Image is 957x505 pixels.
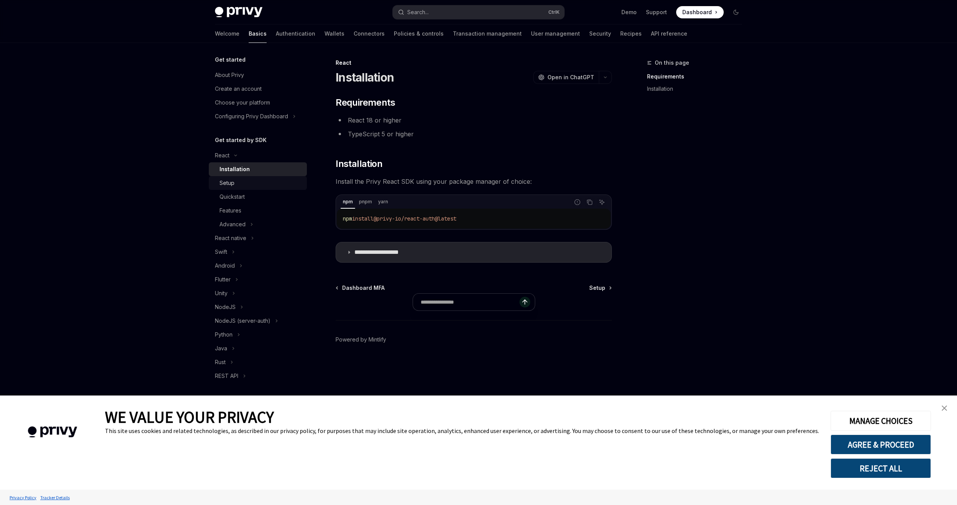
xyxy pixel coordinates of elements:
[220,165,250,174] div: Installation
[589,284,605,292] span: Setup
[354,25,385,43] a: Connectors
[730,6,742,18] button: Toggle dark mode
[336,59,612,67] div: React
[209,204,307,217] a: Features
[215,98,270,107] div: Choose your platform
[215,275,231,284] div: Flutter
[215,151,229,160] div: React
[209,162,307,176] a: Installation
[589,25,611,43] a: Security
[676,6,724,18] a: Dashboard
[453,25,522,43] a: Transaction management
[209,369,307,383] button: Toggle REST API section
[655,58,689,67] span: On this page
[209,82,307,96] a: Create an account
[421,294,519,311] input: Ask a question...
[357,197,374,206] div: pnpm
[519,297,530,307] button: Send message
[376,197,390,206] div: yarn
[215,112,288,121] div: Configuring Privy Dashboard
[336,129,612,139] li: TypeScript 5 or higher
[336,96,395,109] span: Requirements
[209,328,307,342] button: Toggle Python section
[209,109,307,123] button: Toggle Configuring Privy Dashboard section
[215,261,235,270] div: Android
[589,284,611,292] a: Setup
[209,314,307,328] button: Toggle NodeJS (server-auth) section
[209,355,307,369] button: Toggle Rust section
[105,407,274,427] span: WE VALUE YOUR PRIVACY
[620,25,642,43] a: Recipes
[547,74,594,81] span: Open in ChatGPT
[215,234,246,243] div: React native
[220,192,245,201] div: Quickstart
[831,458,931,478] button: REJECT ALL
[209,190,307,204] a: Quickstart
[38,491,72,504] a: Tracker Details
[220,178,234,188] div: Setup
[209,68,307,82] a: About Privy
[209,231,307,245] button: Toggle React native section
[324,25,344,43] a: Wallets
[209,176,307,190] a: Setup
[937,400,952,416] a: close banner
[374,215,456,222] span: @privy-io/react-auth@latest
[249,25,267,43] a: Basics
[548,9,560,15] span: Ctrl K
[209,273,307,286] button: Toggle Flutter section
[215,358,226,367] div: Rust
[336,158,382,170] span: Installation
[336,70,394,84] h1: Installation
[215,371,238,381] div: REST API
[647,70,748,83] a: Requirements
[336,336,386,343] a: Powered by Mintlify
[215,302,236,312] div: NodeJS
[342,284,385,292] span: Dashboard MFA
[8,491,38,504] a: Privacy Policy
[209,149,307,162] button: Toggle React section
[209,217,307,231] button: Toggle Advanced section
[831,435,931,454] button: AGREE & PROCEED
[942,405,947,411] img: close banner
[215,55,246,64] h5: Get started
[651,25,687,43] a: API reference
[336,115,612,126] li: React 18 or higher
[105,427,819,435] div: This site uses cookies and related technologies, as described in our privacy policy, for purposes...
[341,197,355,206] div: npm
[209,286,307,300] button: Toggle Unity section
[531,25,580,43] a: User management
[215,25,239,43] a: Welcome
[215,395,248,404] h5: Changelogs
[394,25,444,43] a: Policies & controls
[343,215,352,222] span: npm
[215,316,270,325] div: NodeJS (server-auth)
[572,197,582,207] button: Report incorrect code
[646,8,667,16] a: Support
[336,176,612,187] span: Install the Privy React SDK using your package manager of choice:
[352,215,374,222] span: install
[831,411,931,431] button: MANAGE CHOICES
[621,8,637,16] a: Demo
[215,247,227,257] div: Swift
[209,96,307,109] a: Choose your platform
[585,197,595,207] button: Copy the contents from the code block
[215,330,233,339] div: Python
[220,220,246,229] div: Advanced
[209,300,307,314] button: Toggle NodeJS section
[215,289,228,298] div: Unity
[215,84,262,93] div: Create an account
[215,344,227,353] div: Java
[215,136,267,145] h5: Get started by SDK
[276,25,315,43] a: Authentication
[11,415,93,449] img: company logo
[209,259,307,273] button: Toggle Android section
[393,5,564,19] button: Open search
[597,197,607,207] button: Ask AI
[215,7,262,18] img: dark logo
[336,284,385,292] a: Dashboard MFA
[215,70,244,80] div: About Privy
[407,8,429,17] div: Search...
[209,342,307,355] button: Toggle Java section
[647,83,748,95] a: Installation
[209,245,307,259] button: Toggle Swift section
